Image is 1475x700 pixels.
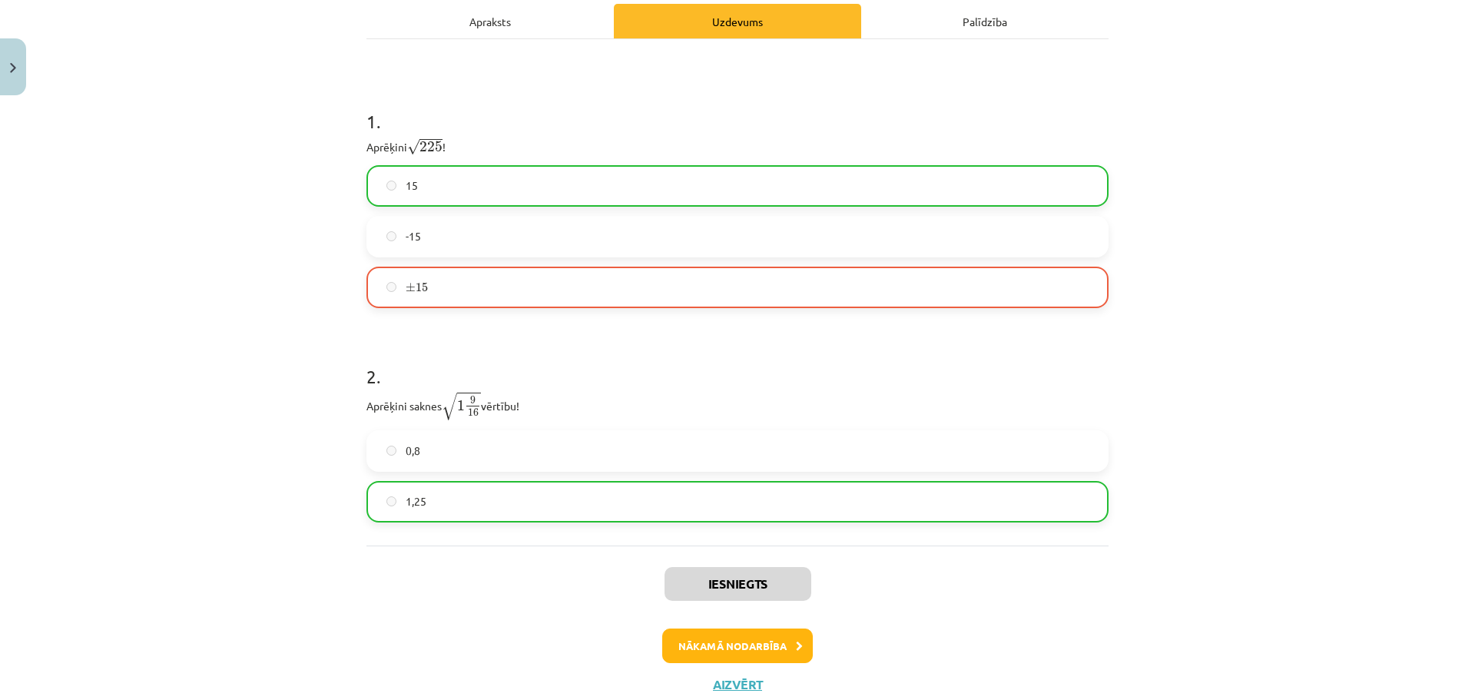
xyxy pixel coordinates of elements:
[366,136,1109,156] p: Aprēķini !
[419,141,442,152] span: 225
[386,496,396,506] input: 1,25
[366,84,1109,131] h1: 1 .
[366,391,1109,421] p: Aprēķini saknes vērtību!
[470,396,476,404] span: 9
[665,567,811,601] button: Iesniegts
[861,4,1109,38] div: Palīdzība
[407,139,419,155] span: √
[442,393,457,420] span: √
[406,443,420,459] span: 0,8
[708,677,767,692] button: Aizvērt
[457,400,465,411] span: 1
[406,177,418,194] span: 15
[386,446,396,456] input: 0,8
[10,63,16,73] img: icon-close-lesson-0947bae3869378f0d4975bcd49f059093ad1ed9edebbc8119c70593378902aed.svg
[406,228,421,244] span: -15
[416,283,428,292] span: 15
[366,4,614,38] div: Apraksts
[366,339,1109,386] h1: 2 .
[614,4,861,38] div: Uzdevums
[662,629,813,664] button: Nākamā nodarbība
[406,493,426,509] span: 1,25
[468,409,479,416] span: 16
[386,231,396,241] input: -15
[406,283,416,292] span: ±
[386,181,396,191] input: 15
